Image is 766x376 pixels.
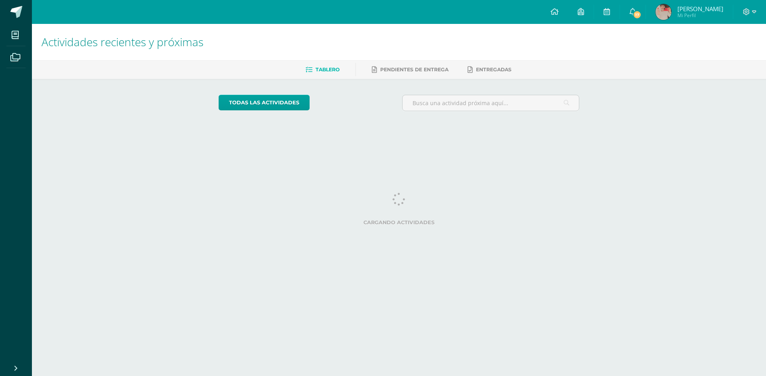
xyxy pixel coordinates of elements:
a: todas las Actividades [219,95,310,110]
input: Busca una actividad próxima aquí... [403,95,579,111]
span: Mi Perfil [677,12,723,19]
span: [PERSON_NAME] [677,5,723,13]
img: 162fa3a5854539ecce3e996e474d5739.png [655,4,671,20]
span: Actividades recientes y próximas [41,34,203,49]
span: 17 [633,10,642,19]
a: Tablero [306,63,340,76]
span: Tablero [316,67,340,72]
label: Cargando actividades [219,219,580,225]
span: Pendientes de entrega [380,67,448,72]
a: Pendientes de entrega [372,63,448,76]
span: Entregadas [476,67,511,72]
a: Entregadas [468,63,511,76]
